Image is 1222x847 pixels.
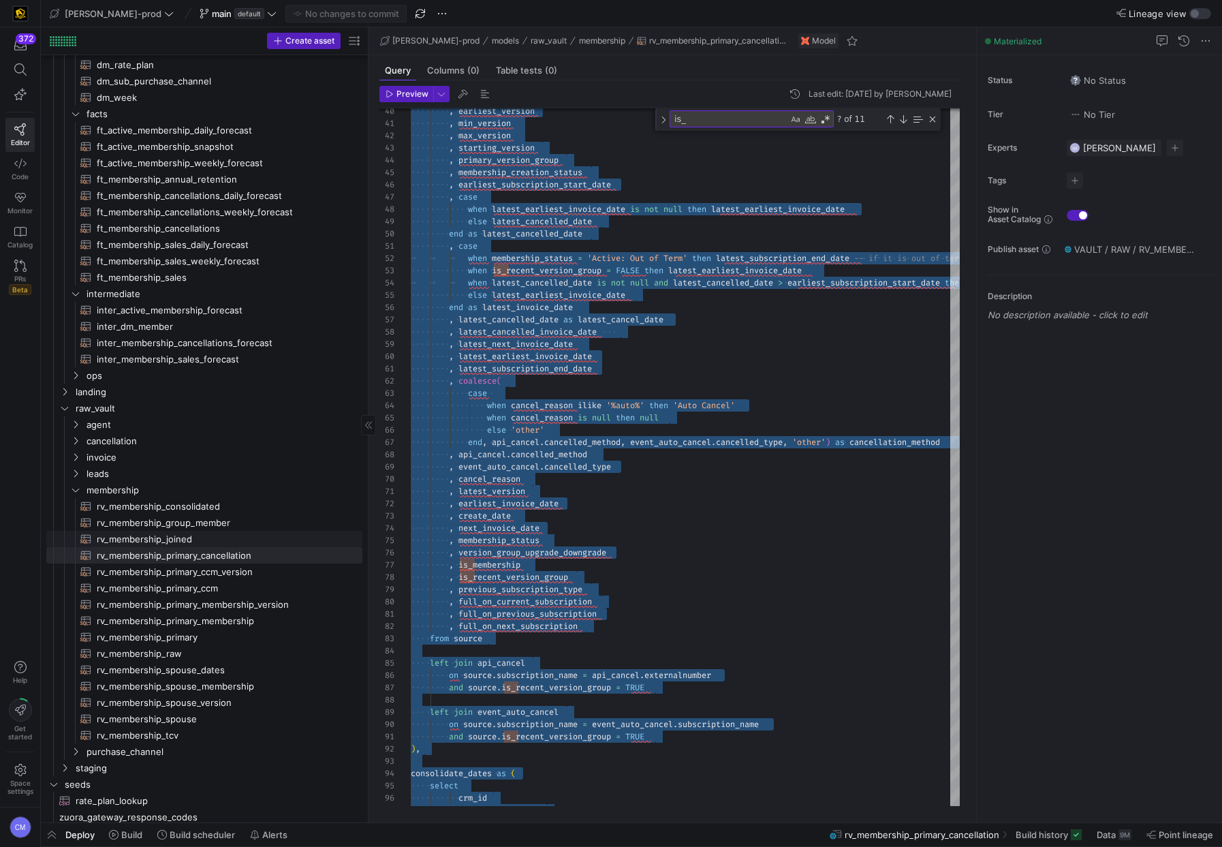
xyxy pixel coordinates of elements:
[12,172,29,181] span: Code
[988,245,1039,254] span: Publish asset
[46,400,362,416] div: Press SPACE to select this row.
[46,73,362,89] div: Press SPACE to select this row.
[492,277,592,288] span: latest_cancelled_date
[988,176,1056,185] span: Tags
[46,564,362,580] a: rv_membership_primary_ccm_version​​​​​​​​​​
[379,86,433,102] button: Preview
[65,777,360,792] span: seeds
[46,351,362,367] div: Press SPACE to select this row.
[46,809,362,825] a: zuora_gateway_response_codes​​​​​​
[379,191,394,203] div: 47
[76,384,360,400] span: landing
[787,277,940,288] span: earliest_subscription_start_date
[46,318,362,335] div: Press SPACE to select this row.
[46,155,362,171] div: Press SPACE to select this row.
[545,66,557,75] span: (0)
[97,679,347,694] span: rv_membership_spouse_membership​​​​​​​​​​
[46,547,362,564] a: rv_membership_primary_cancellation​​​​​​​​​​
[97,303,347,318] span: inter_active_membership_forecast​​​​​​​​​​
[1069,142,1080,153] div: NS
[458,339,573,350] span: latest_next_invoice_date
[46,253,362,269] a: ft_membership_sales_weekly_forecast​​​​​​​​​​
[988,76,1056,85] span: Status
[14,7,27,20] img: https://storage.googleapis.com/y42-prod-data-exchange/images/uAsz27BndGEK0hZWDFeOjoxA7jCwgK9jE472...
[492,253,573,264] span: membership_status
[46,645,362,662] a: rv_membership_raw​​​​​​​​​​
[14,275,26,283] span: PRs
[46,171,362,187] div: Press SPACE to select this row.
[5,655,35,690] button: Help
[97,155,347,171] span: ft_active_membership_weekly_forecast​​​​​​​​​​
[97,515,347,531] span: rv_membership_group_member​​​​​​​​​​
[1070,75,1081,86] img: No status
[927,114,938,125] div: Close (Escape)
[1074,244,1194,255] span: VAULT / RAW / RV_MEMBERSHIP_PRIMARY_CANCELLATION
[1118,829,1131,840] div: 9M
[234,8,264,19] span: default
[97,597,347,613] span: rv_membership_primary_membership_version​​​​​​​​​​
[46,580,362,596] a: rv_membership_primary_ccm​​​​​​​​​​
[449,375,454,386] span: ,
[46,678,362,694] div: Press SPACE to select this row.
[97,499,347,514] span: rv_membership_consolidated​​​​​​​​​​
[458,351,592,362] span: latest_earliest_invoice_date
[854,253,1069,264] span: -- if it is out of term just use the end date
[46,384,362,400] div: Press SPACE to select this row.
[97,90,347,106] span: dm_week​​​​​​​​​​
[379,326,394,338] div: 58
[898,114,909,125] div: Next Match (Enter)
[97,646,347,662] span: rv_membership_raw​​​​​​​​​​
[449,314,454,325] span: ,
[1159,829,1213,840] span: Point lineage
[379,363,394,375] div: 61
[87,450,360,465] span: invoice
[87,368,360,384] span: ops
[97,123,347,138] span: ft_active_membership_daily_forecast​​​​​​​​​​
[46,531,362,547] div: Press SPACE to select this row.
[97,548,347,564] span: rv_membership_primary_cancellation​​​​​​​​​​
[988,309,1217,320] p: No description available - click to edit
[97,662,347,678] span: rv_membership_spouse_dates​​​​​​​​​​
[46,645,362,662] div: Press SPACE to select this row.
[644,265,663,276] span: then
[7,241,33,249] span: Catalog
[103,823,148,846] button: Build
[606,265,611,276] span: =
[458,191,477,202] span: case
[492,204,625,215] span: latest_earliest_invoice_date
[988,292,1217,301] p: Description
[5,693,35,746] button: Getstarted
[1067,72,1129,89] button: No statusNo Status
[97,188,347,204] span: ft_membership_cancellations_daily_forecast​​​​​​​​​​
[97,319,347,335] span: inter_dm_member​​​​​​​​​​
[1140,823,1219,846] button: Point lineage
[449,326,454,337] span: ,
[449,351,454,362] span: ,
[633,33,790,49] button: rv_membership_primary_cancellation
[377,33,483,49] button: [PERSON_NAME]-prod
[392,36,480,46] span: [PERSON_NAME]-prod
[46,613,362,629] a: rv_membership_primary_membership​​​​​​​​​​
[46,694,362,711] div: Press SPACE to select this row.
[379,142,394,154] div: 43
[46,318,362,335] a: inter_dm_member​​​​​​​​​​
[379,179,394,191] div: 46
[87,286,360,302] span: intermediate
[46,662,362,678] div: Press SPACE to select this row.
[46,711,362,727] div: Press SPACE to select this row.
[654,277,668,288] span: and
[46,106,362,122] div: Press SPACE to select this row.
[492,265,601,276] span: is_recent_version_group
[196,5,280,22] button: maindefault
[1016,829,1068,840] span: Build history
[492,36,519,46] span: models
[379,399,394,412] div: 64
[988,205,1041,224] span: Show in Asset Catalog
[285,36,334,46] span: Create asset
[449,241,454,251] span: ,
[468,253,487,264] span: when
[778,277,783,288] span: >
[97,630,347,645] span: rv_membership_primary​​​​​​​​​​
[5,813,35,842] button: CM
[988,143,1056,153] span: Experts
